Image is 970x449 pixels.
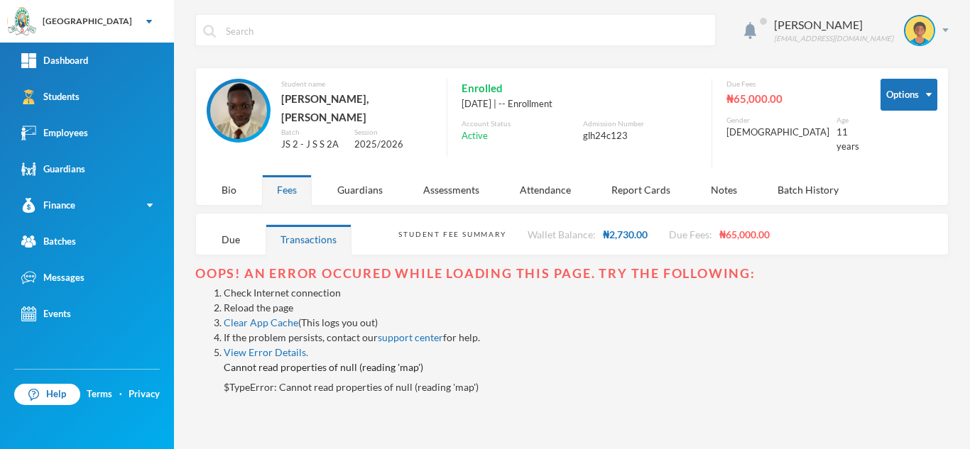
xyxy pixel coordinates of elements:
div: Gender [726,115,829,126]
h4: Cannot read properties of null (reading 'map') [224,360,949,375]
div: [PERSON_NAME] [774,16,893,33]
div: [GEOGRAPHIC_DATA] [43,15,132,28]
div: Age [837,115,859,126]
a: Help [14,384,80,405]
span: ₦65,000.00 [719,228,770,240]
div: 2025/2026 [354,138,432,152]
div: Events [21,306,71,321]
a: View Error Details. [224,346,308,358]
div: Batches [21,234,76,249]
div: Student name [281,79,432,89]
div: Account Status [462,118,576,129]
div: [DATE] | -- Enrollment [462,97,697,111]
div: glh24c123 [583,129,697,143]
div: Guardians [322,174,398,205]
div: Batch History [763,174,854,205]
li: If the problem persists, contact our for help. [224,330,949,345]
div: · [119,387,122,401]
div: Batch [281,127,344,138]
div: Fees [262,174,312,205]
div: Bio [207,174,251,205]
div: Messages [21,270,85,285]
div: [EMAIL_ADDRESS][DOMAIN_NAME] [774,33,893,44]
div: [PERSON_NAME], [PERSON_NAME] [281,89,432,127]
div: Employees [21,126,88,140]
div: Transactions [266,224,352,255]
div: Assessments [408,174,494,205]
a: support center [378,331,443,343]
div: Dashboard [21,53,88,68]
span: Enrolled [462,79,503,97]
span: Active [462,129,488,143]
span: Wallet Balance: [528,228,596,240]
div: Finance [21,198,75,213]
a: Reload the page [224,301,293,314]
a: Terms [87,387,112,401]
div: JS 2 - J S S 2A [281,138,344,152]
img: STUDENT [905,16,934,45]
div: [DEMOGRAPHIC_DATA] [726,126,829,140]
div: Student Fee Summary [398,229,506,240]
div: Guardians [21,162,85,177]
img: logo [8,8,36,36]
li: (This logs you out) [224,315,949,330]
div: Session [354,127,432,138]
li: Check Internet connection [224,285,949,300]
div: Admission Number [583,118,697,129]
div: Notes [696,174,752,205]
img: search [203,25,216,38]
div: 11 years [837,126,859,153]
a: Privacy [129,387,160,401]
div: Due Fees [726,79,859,89]
div: Oops! An error occured while loading this page. Try the following: [195,262,949,285]
div: Attendance [505,174,586,205]
div: ₦65,000.00 [726,89,859,108]
p: $ TypeError: Cannot read properties of null (reading 'map') [224,379,949,394]
span: Due Fees: [669,228,712,240]
button: Options [881,79,937,111]
a: Clear App Cache [224,316,298,328]
div: Report Cards [596,174,685,205]
img: STUDENT [210,82,267,139]
input: Search [224,15,708,47]
div: Students [21,89,80,104]
div: Due [207,224,255,255]
span: ₦2,730.00 [603,228,648,240]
